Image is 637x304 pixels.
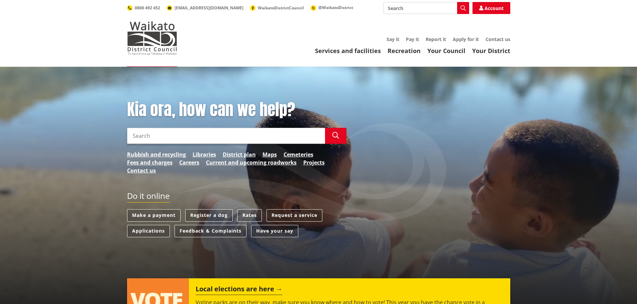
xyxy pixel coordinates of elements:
[388,47,421,55] a: Recreation
[175,5,243,11] span: [EMAIL_ADDRESS][DOMAIN_NAME]
[185,209,233,222] a: Register a dog
[453,36,479,42] a: Apply for it
[472,47,510,55] a: Your District
[251,225,298,237] a: Have your say
[127,21,177,55] img: Waikato District Council - Te Kaunihera aa Takiwaa o Waikato
[179,159,199,167] a: Careers
[127,128,325,144] input: Search input
[135,5,160,11] span: 0800 492 452
[427,47,465,55] a: Your Council
[127,150,186,159] a: Rubbish and recycling
[303,159,325,167] a: Projects
[267,209,322,222] a: Request a service
[318,5,353,10] span: @WaikatoDistrict
[193,150,216,159] a: Libraries
[315,47,381,55] a: Services and facilities
[127,167,156,175] a: Contact us
[127,225,170,237] a: Applications
[127,209,181,222] a: Make a payment
[206,159,297,167] a: Current and upcoming roadworks
[606,276,630,300] iframe: Messenger Launcher
[250,5,304,11] a: WaikatoDistrictCouncil
[384,2,469,14] input: Search input
[127,100,346,119] h1: Kia ora, how can we help?
[262,150,277,159] a: Maps
[196,285,282,295] h2: Local elections are here
[127,5,160,11] a: 0800 492 452
[486,36,510,42] a: Contact us
[426,36,446,42] a: Report it
[167,5,243,11] a: [EMAIL_ADDRESS][DOMAIN_NAME]
[258,5,304,11] span: WaikatoDistrictCouncil
[284,150,313,159] a: Cemeteries
[223,150,256,159] a: District plan
[127,191,170,203] h2: Do it online
[311,5,353,10] a: @WaikatoDistrict
[237,209,262,222] a: Rates
[387,36,399,42] a: Say it
[472,2,510,14] a: Account
[175,225,246,237] a: Feedback & Complaints
[127,159,173,167] a: Fees and charges
[406,36,419,42] a: Pay it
